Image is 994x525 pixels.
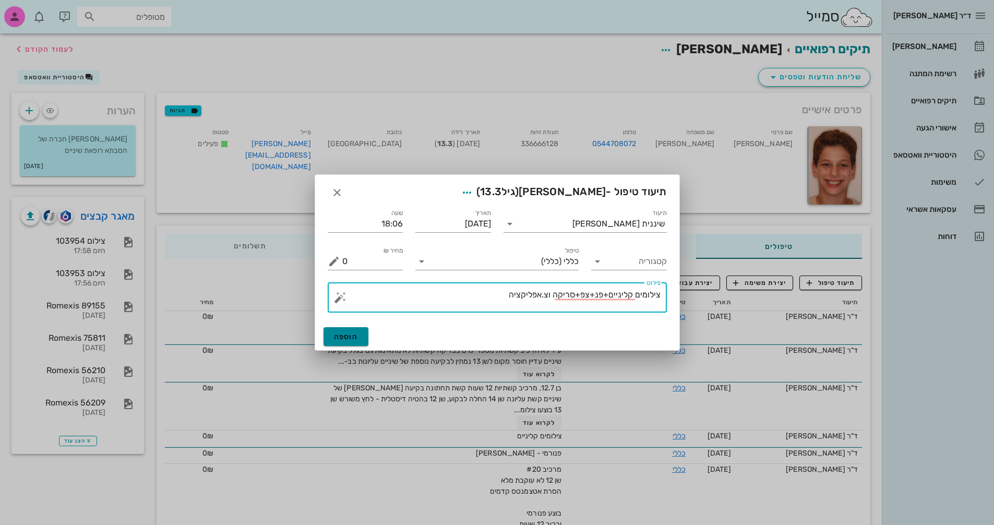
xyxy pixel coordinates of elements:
[646,279,661,287] label: פירוט
[652,209,667,217] label: תיעוד
[572,219,665,229] div: שיננית [PERSON_NAME]
[391,209,403,217] label: שעה
[328,255,340,268] button: מחיר ₪ appended action
[541,257,561,266] span: (כללי)
[504,216,667,232] div: תיעודשיננית [PERSON_NAME]
[384,247,403,255] label: מחיר ₪
[474,209,491,217] label: תאריך
[458,183,667,202] span: תיעוד טיפול -
[519,185,606,198] span: [PERSON_NAME]
[480,185,501,198] span: 13.3
[476,185,519,198] span: (גיל )
[324,327,369,346] button: הוספה
[564,257,579,266] span: כללי
[334,332,358,341] span: הוספה
[565,247,579,255] label: טיפול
